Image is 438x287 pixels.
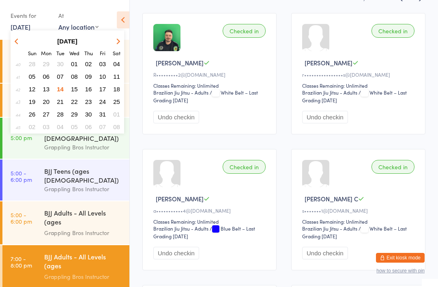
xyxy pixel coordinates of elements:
[82,71,95,82] button: 09
[43,73,50,80] span: 06
[85,73,92,80] span: 09
[44,142,122,152] div: Grappling Bros Instructor
[302,89,357,96] div: Brazilian Jiu Jitsu - Adults
[43,86,50,93] span: 13
[153,247,199,259] button: Undo checkin
[68,58,81,69] button: 01
[15,99,20,105] em: 43
[57,86,64,93] span: 14
[71,60,78,67] span: 01
[68,71,81,82] button: 08
[57,38,77,45] strong: [DATE]
[302,111,348,123] button: Undo checkin
[29,86,36,93] span: 12
[68,84,81,95] button: 15
[305,58,352,67] span: [PERSON_NAME]
[54,121,67,132] button: 04
[305,194,358,203] span: [PERSON_NAME] C
[113,98,120,105] span: 25
[302,71,417,78] div: r••••••••••••••••s@[DOMAIN_NAME]
[56,50,64,56] small: Tuesday
[223,160,266,174] div: Checked in
[29,60,36,67] span: 28
[302,82,417,89] div: Classes Remaining: Unlimited
[302,225,357,232] div: Brazilian Jiu Jitsu - Adults
[153,225,208,232] div: Brazilian Jiu Jitsu - Adults
[29,111,36,118] span: 26
[44,272,122,281] div: Grappling Bros Instructor
[99,98,106,105] span: 24
[113,60,120,67] span: 04
[26,121,39,132] button: 02
[99,123,106,130] span: 07
[68,121,81,132] button: 05
[99,60,106,67] span: 03
[97,58,109,69] button: 03
[44,166,122,184] div: BJJ Teens (ages [DEMOGRAPHIC_DATA])
[110,96,123,107] button: 25
[99,73,106,80] span: 10
[302,218,417,225] div: Classes Remaining: Unlimited
[71,73,78,80] span: 08
[26,58,39,69] button: 28
[71,98,78,105] span: 22
[54,109,67,120] button: 28
[156,194,204,203] span: [PERSON_NAME]
[11,170,32,183] time: 5:00 - 6:00 pm
[16,73,20,80] em: 41
[40,121,53,132] button: 03
[2,118,129,159] a: 4:00 -5:00 pmBJJ Kids II (ages [DEMOGRAPHIC_DATA])Grappling Bros Instructor
[43,60,50,67] span: 29
[99,111,106,118] span: 31
[71,86,78,93] span: 15
[153,82,268,89] div: Classes Remaining: Unlimited
[44,208,122,228] div: BJJ Adults - All Levels (ages [DEMOGRAPHIC_DATA]+)
[113,86,120,93] span: 18
[376,253,425,263] button: Exit kiosk mode
[2,84,129,117] a: 12:00 -1:00 pmBJJ Adult - All levelsGrappling Bros Instructor
[40,58,53,69] button: 29
[71,123,78,130] span: 05
[82,84,95,95] button: 16
[26,96,39,107] button: 19
[43,123,50,130] span: 03
[153,207,268,214] div: a•••••••••••4@[DOMAIN_NAME]
[40,84,53,95] button: 13
[2,160,129,201] a: 5:00 -6:00 pmBJJ Teens (ages [DEMOGRAPHIC_DATA])Grappling Bros Instructor
[44,125,122,142] div: BJJ Kids II (ages [DEMOGRAPHIC_DATA])
[85,60,92,67] span: 02
[29,73,36,80] span: 05
[97,96,109,107] button: 24
[100,50,105,56] small: Friday
[97,84,109,95] button: 17
[110,109,123,120] button: 01
[26,84,39,95] button: 12
[15,111,20,118] em: 44
[15,124,20,130] em: 45
[2,40,129,83] a: 6:00 -7:00 amBJJ Adults - All Levels (ages [DEMOGRAPHIC_DATA]+)Grappling Bros Instructor
[97,121,109,132] button: 07
[82,58,95,69] button: 02
[223,24,266,38] div: Checked in
[57,98,64,105] span: 21
[41,50,52,56] small: Monday
[156,58,204,67] span: [PERSON_NAME]
[113,111,120,118] span: 01
[11,22,30,31] a: [DATE]
[110,84,123,95] button: 18
[54,58,67,69] button: 30
[85,111,92,118] span: 30
[26,71,39,82] button: 05
[84,50,93,56] small: Thursday
[57,60,64,67] span: 30
[153,89,208,96] div: Brazilian Jiu Jitsu - Adults
[113,123,120,130] span: 08
[11,128,32,141] time: 4:00 - 5:00 pm
[28,50,36,56] small: Sunday
[153,24,180,51] img: image1723250758.png
[302,247,348,259] button: Undo checkin
[44,228,122,237] div: Grappling Bros Instructor
[54,96,67,107] button: 21
[97,71,109,82] button: 10
[11,255,32,268] time: 7:00 - 8:00 pm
